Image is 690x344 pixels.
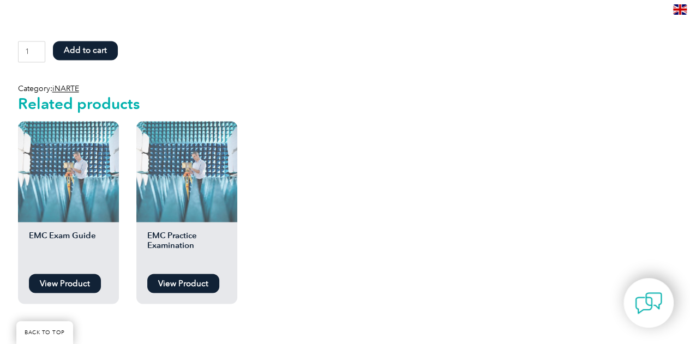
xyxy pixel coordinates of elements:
img: en [673,4,687,15]
a: View Product [29,274,101,293]
img: EMC Practice Examination [136,121,237,222]
h2: Related products [18,94,476,112]
a: EMC Practice Examination [136,121,237,268]
img: contact-chat.png [635,289,662,317]
a: iNARTE [52,84,79,93]
img: EMC Exam Guide [18,121,119,222]
a: BACK TO TOP [16,321,73,344]
input: Product quantity [18,41,46,62]
a: View Product [147,274,219,293]
span: Category: [18,84,79,93]
h2: EMC Exam Guide [18,230,119,268]
a: EMC Exam Guide [18,121,119,268]
h2: EMC Practice Examination [136,230,237,268]
button: Add to cart [53,41,118,60]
